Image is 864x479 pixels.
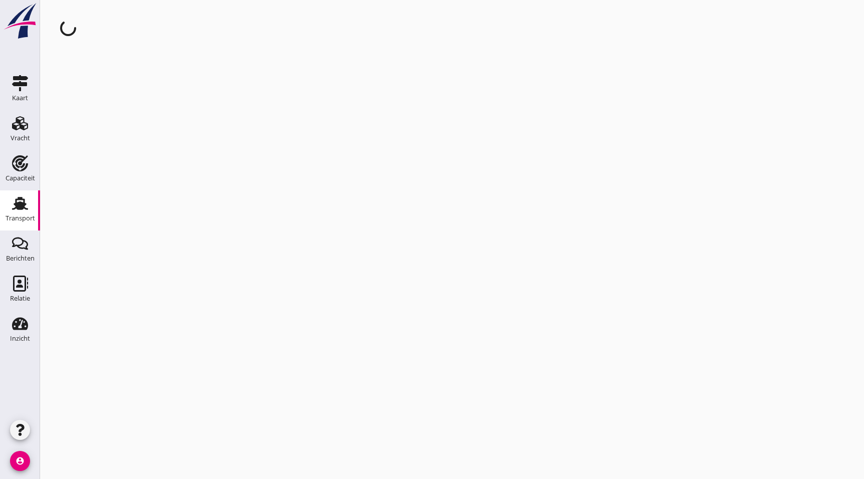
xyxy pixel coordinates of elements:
div: Transport [6,215,35,221]
i: account_circle [10,451,30,471]
img: logo-small.a267ee39.svg [2,3,38,40]
div: Berichten [6,255,35,262]
div: Vracht [11,135,30,141]
div: Capaciteit [6,175,35,181]
div: Inzicht [10,335,30,342]
div: Kaart [12,95,28,101]
div: Relatie [10,295,30,302]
